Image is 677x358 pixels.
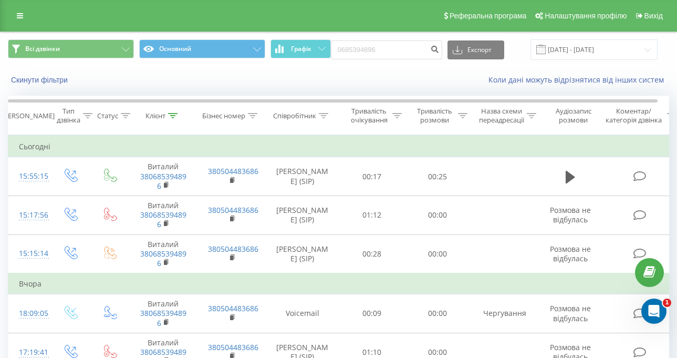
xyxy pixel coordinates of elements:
[208,342,258,352] a: 380504483686
[266,294,339,333] td: Voicemail
[140,249,186,268] a: 380685394896
[405,234,471,273] td: 00:00
[140,171,186,191] a: 380685394896
[479,107,524,125] div: Назва схеми переадресації
[405,157,471,196] td: 00:25
[550,205,591,224] span: Розмова не відбулась
[273,111,316,120] div: Співробітник
[471,294,539,333] td: Чергування
[603,107,664,125] div: Коментар/категорія дзвінка
[140,308,186,328] a: 380685394896
[266,196,339,234] td: [PERSON_NAME] (SIP)
[145,111,165,120] div: Клієнт
[202,111,245,120] div: Бізнес номер
[57,107,80,125] div: Тип дзвінка
[129,196,197,234] td: Виталий
[8,39,134,58] button: Всі дзвінки
[266,157,339,196] td: [PERSON_NAME] (SIP)
[405,196,471,234] td: 00:00
[208,303,258,313] a: 380504483686
[266,234,339,273] td: [PERSON_NAME] (SIP)
[447,40,504,59] button: Експорт
[97,111,118,120] div: Статус
[339,157,405,196] td: 00:17
[339,294,405,333] td: 00:09
[550,303,591,323] span: Розмова не відбулась
[140,210,186,229] a: 380685394896
[19,243,40,264] div: 15:15:14
[208,166,258,176] a: 380504483686
[25,45,60,53] span: Всі дзвінки
[405,294,471,333] td: 00:00
[450,12,527,20] span: Реферальна програма
[291,45,311,53] span: Графік
[339,196,405,234] td: 01:12
[19,166,40,187] div: 15:55:15
[663,299,671,307] span: 1
[19,205,40,226] div: 15:17:56
[414,107,455,125] div: Тривалість розмови
[208,244,258,254] a: 380504483686
[545,12,627,20] span: Налаштування профілю
[331,40,442,59] input: Пошук за номером
[644,12,663,20] span: Вихід
[139,39,265,58] button: Основний
[488,75,669,85] a: Коли дані можуть відрізнятися вiд інших систем
[129,157,197,196] td: Виталий
[208,205,258,215] a: 380504483686
[548,107,599,125] div: Аудіозапис розмови
[19,303,40,324] div: 18:09:05
[129,234,197,273] td: Виталий
[270,39,331,58] button: Графік
[348,107,390,125] div: Тривалість очікування
[2,111,55,120] div: [PERSON_NAME]
[8,75,73,85] button: Скинути фільтри
[129,294,197,333] td: Виталий
[641,299,666,324] iframe: Intercom live chat
[339,234,405,273] td: 00:28
[550,244,591,263] span: Розмова не відбулась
